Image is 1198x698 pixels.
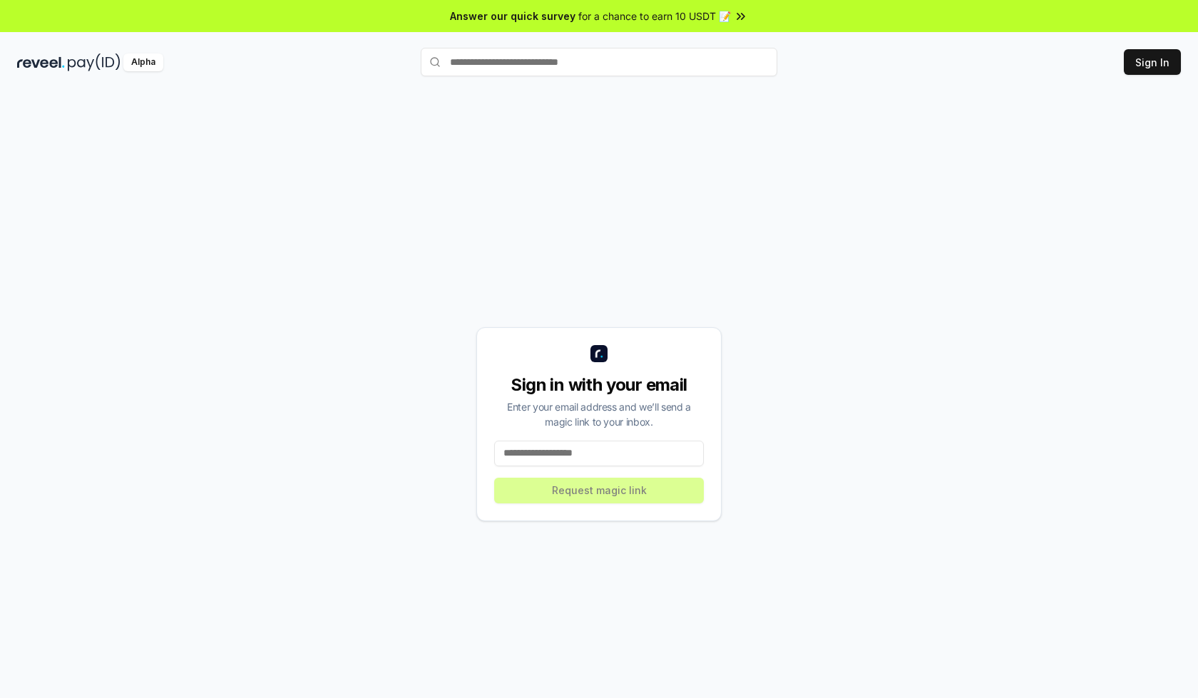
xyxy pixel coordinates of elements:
[494,374,704,396] div: Sign in with your email
[17,53,65,71] img: reveel_dark
[494,399,704,429] div: Enter your email address and we’ll send a magic link to your inbox.
[1124,49,1181,75] button: Sign In
[578,9,731,24] span: for a chance to earn 10 USDT 📝
[68,53,121,71] img: pay_id
[590,345,608,362] img: logo_small
[450,9,575,24] span: Answer our quick survey
[123,53,163,71] div: Alpha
